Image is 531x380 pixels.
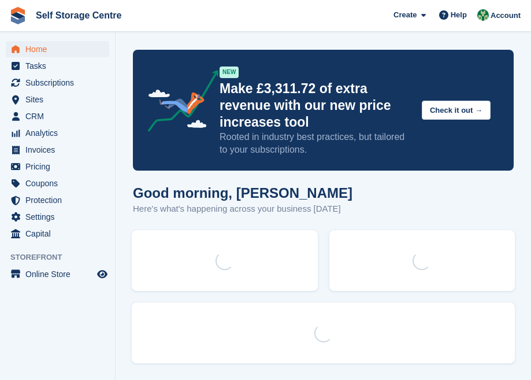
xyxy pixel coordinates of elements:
[6,266,109,282] a: menu
[422,101,491,120] button: Check it out →
[6,41,109,57] a: menu
[31,6,126,25] a: Self Storage Centre
[6,226,109,242] a: menu
[25,108,95,124] span: CRM
[25,158,95,175] span: Pricing
[491,10,521,21] span: Account
[220,131,413,156] p: Rooted in industry best practices, but tailored to your subscriptions.
[25,75,95,91] span: Subscriptions
[133,202,352,216] p: Here's what's happening across your business [DATE]
[25,266,95,282] span: Online Store
[25,125,95,141] span: Analytics
[451,9,467,21] span: Help
[6,158,109,175] a: menu
[133,185,352,201] h1: Good morning, [PERSON_NAME]
[6,125,109,141] a: menu
[6,75,109,91] a: menu
[6,142,109,158] a: menu
[6,209,109,225] a: menu
[25,91,95,108] span: Sites
[25,209,95,225] span: Settings
[6,175,109,191] a: menu
[25,142,95,158] span: Invoices
[25,226,95,242] span: Capital
[6,91,109,108] a: menu
[138,70,219,136] img: price-adjustments-announcement-icon-8257ccfd72463d97f412b2fc003d46551f7dbcb40ab6d574587a9cd5c0d94...
[25,192,95,208] span: Protection
[25,58,95,74] span: Tasks
[393,9,417,21] span: Create
[95,267,109,281] a: Preview store
[6,58,109,74] a: menu
[6,192,109,208] a: menu
[25,41,95,57] span: Home
[477,9,489,21] img: Neil Taylor
[6,108,109,124] a: menu
[10,252,115,263] span: Storefront
[9,7,27,24] img: stora-icon-8386f47178a22dfd0bd8f6a31ec36ba5ce8667c1dd55bd0f319d3a0aa187defe.svg
[25,175,95,191] span: Coupons
[220,67,239,78] div: NEW
[220,80,413,131] p: Make £3,311.72 of extra revenue with our new price increases tool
